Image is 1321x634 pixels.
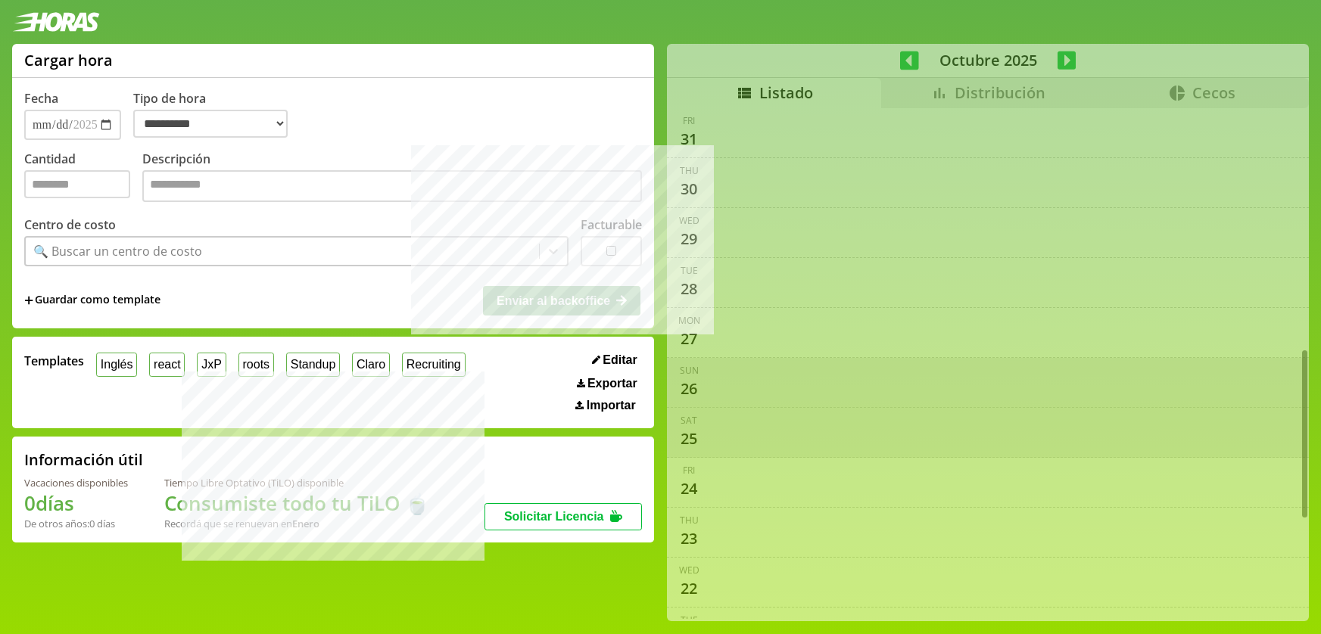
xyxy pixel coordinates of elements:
div: Tiempo Libre Optativo (TiLO) disponible [164,476,429,489]
input: Cantidad [24,170,130,198]
h2: Información útil [24,449,143,470]
div: De otros años: 0 días [24,517,128,530]
h1: Cargar hora [24,50,113,70]
button: Claro [352,353,390,376]
button: react [149,353,185,376]
b: Enero [292,517,319,530]
button: Standup [286,353,340,376]
label: Tipo de hora [133,90,300,140]
label: Cantidad [24,151,142,206]
button: Inglés [96,353,137,376]
span: Exportar [587,377,637,390]
button: Recruiting [402,353,466,376]
label: Facturable [581,216,642,233]
img: logotipo [12,12,100,32]
span: Templates [24,353,84,369]
span: + [24,292,33,309]
span: Editar [603,353,637,367]
div: 🔍 Buscar un centro de costo [33,243,202,260]
label: Descripción [142,151,642,206]
span: Importar [587,399,636,412]
span: +Guardar como template [24,292,160,309]
button: JxP [197,353,226,376]
label: Fecha [24,90,58,107]
button: roots [238,353,274,376]
button: Editar [587,353,642,368]
select: Tipo de hora [133,110,288,138]
div: Vacaciones disponibles [24,476,128,489]
button: Exportar [572,376,642,391]
label: Centro de costo [24,216,116,233]
button: Solicitar Licencia [484,503,642,530]
textarea: Descripción [142,170,642,202]
span: Solicitar Licencia [504,510,604,523]
h1: 0 días [24,489,128,517]
h1: Consumiste todo tu TiLO 🍵 [164,489,429,517]
div: Recordá que se renuevan en [164,517,429,530]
